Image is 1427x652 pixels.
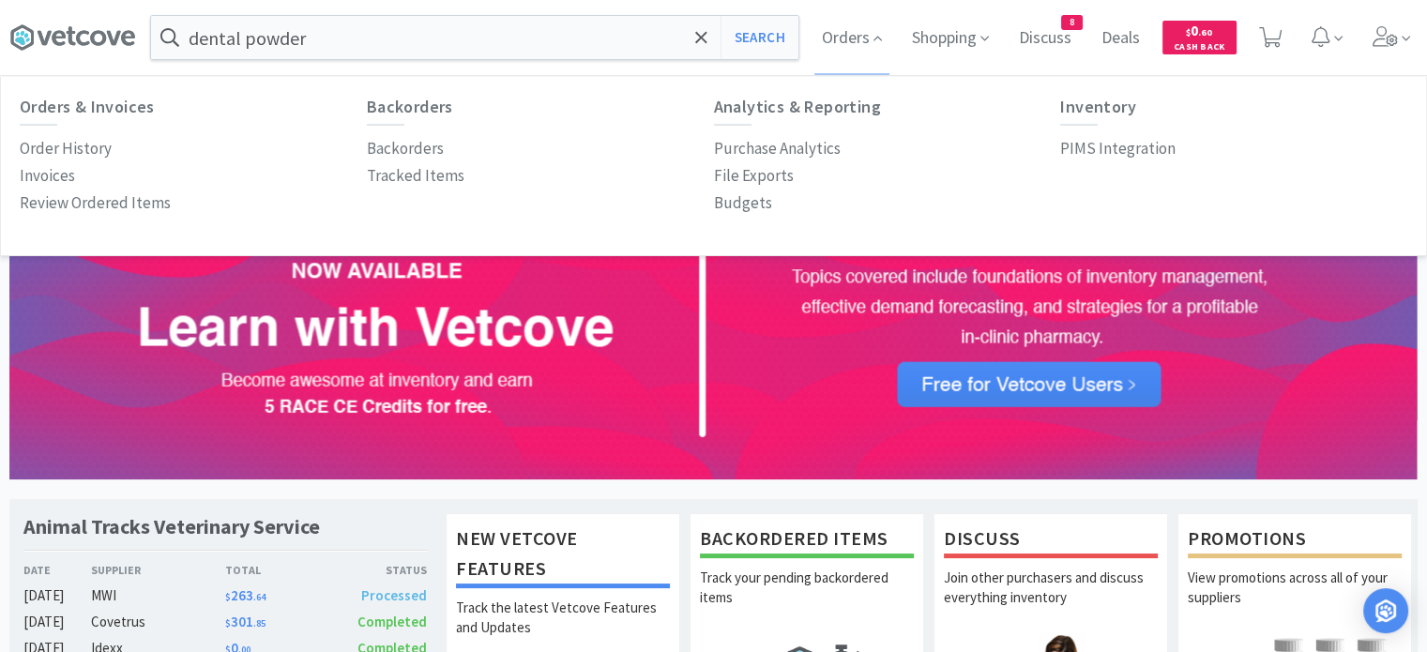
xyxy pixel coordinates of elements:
span: Cash Back [1174,42,1225,54]
p: Invoices [20,163,75,189]
span: . 64 [253,591,266,603]
div: Status [326,561,427,579]
span: $ [1186,26,1191,38]
button: Search [721,16,798,59]
a: [DATE]MWI$263.64Processed [23,584,427,607]
a: File Exports [714,162,794,190]
a: PIMS Integration [1060,135,1176,162]
a: [DATE]Covetrus$301.85Completed [23,611,427,633]
p: Order History [20,136,112,161]
a: Invoices [20,162,75,190]
a: Review Ordered Items [20,190,171,217]
p: Review Ordered Items [20,190,171,216]
span: Completed [357,613,427,630]
span: 8 [1062,16,1082,29]
p: Join other purchasers and discuss everything inventory [944,568,1158,633]
h6: Analytics & Reporting [714,98,1061,116]
h1: Promotions [1188,523,1402,558]
p: Backorders [367,136,444,161]
a: Order History [20,135,112,162]
span: . 85 [253,617,266,629]
div: Date [23,561,91,579]
div: [DATE] [23,584,91,607]
h1: Discuss [944,523,1158,558]
span: $ [225,591,231,603]
p: Purchase Analytics [714,136,841,161]
p: Budgets [714,190,772,216]
h1: New Vetcove Features [456,523,670,588]
img: 72e902af0f5a4fbaa8a378133742b35d.png [9,197,1418,478]
p: Tracked Items [367,163,464,189]
div: MWI [91,584,225,607]
span: . 60 [1198,26,1212,38]
p: File Exports [714,163,794,189]
a: $0.60Cash Back [1162,12,1237,63]
div: Supplier [91,561,225,579]
span: Processed [361,586,427,604]
span: 263 [225,586,266,604]
a: Discuss8 [1011,30,1079,47]
a: Tracked Items [367,162,464,190]
span: 301 [225,613,266,630]
a: Backorders [367,135,444,162]
div: [DATE] [23,611,91,633]
input: Search by item, sku, manufacturer, ingredient, size... [151,16,798,59]
div: Open Intercom Messenger [1363,588,1408,633]
span: 0 [1186,22,1212,39]
h6: Orders & Invoices [20,98,367,116]
h6: Backorders [367,98,714,116]
h1: Backordered Items [700,523,914,558]
p: PIMS Integration [1060,136,1176,161]
a: Budgets [714,190,772,217]
p: Track your pending backordered items [700,568,914,633]
a: Deals [1094,30,1147,47]
h1: Animal Tracks Veterinary Service [23,513,320,540]
h6: Inventory [1060,98,1407,116]
div: Covetrus [91,611,225,633]
span: $ [225,617,231,629]
a: Purchase Analytics [714,135,841,162]
div: Total [225,561,326,579]
p: View promotions across all of your suppliers [1188,568,1402,633]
